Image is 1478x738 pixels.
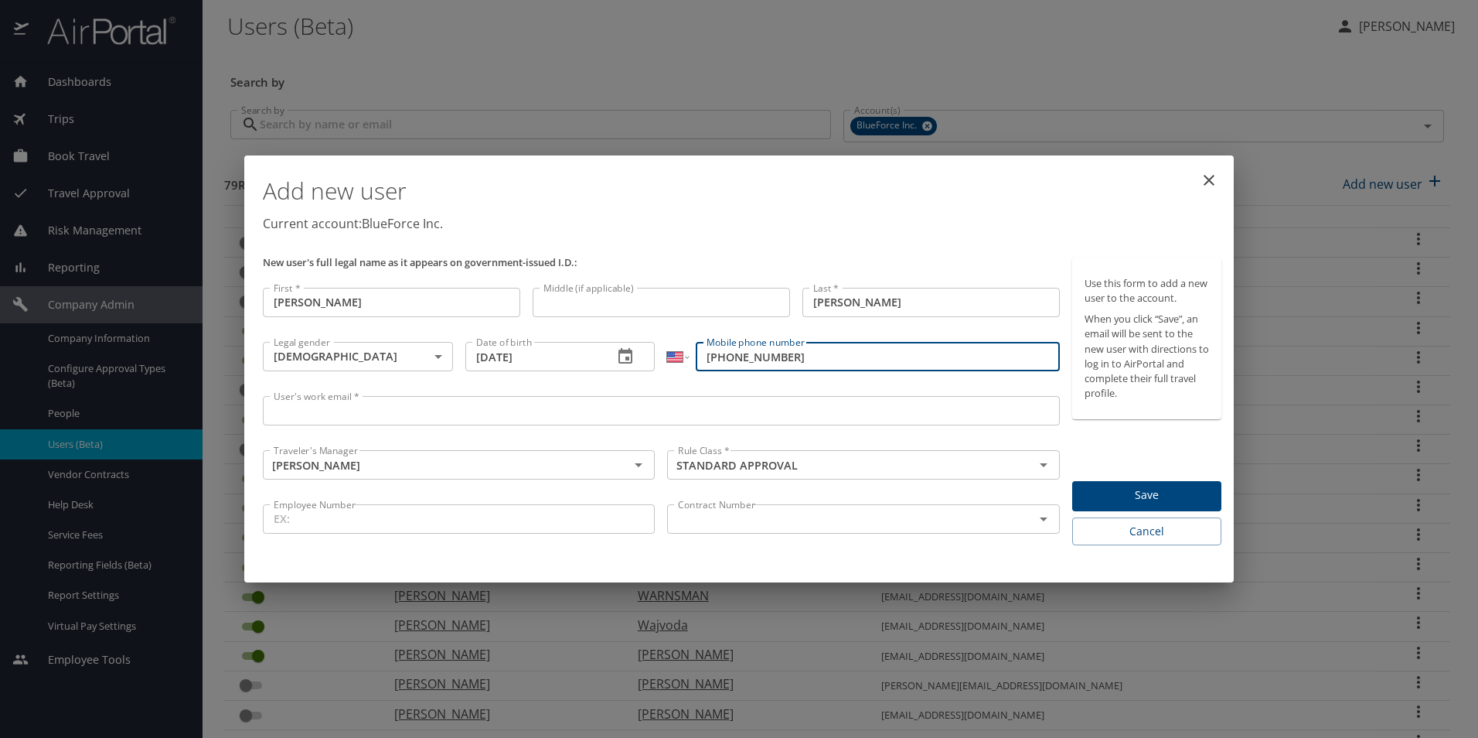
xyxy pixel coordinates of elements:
[1033,508,1054,530] button: Open
[1085,312,1209,401] p: When you click “Save”, an email will be sent to the new user with directions to log in to AirPort...
[1085,486,1209,505] span: Save
[1085,276,1209,306] p: Use this form to add a new user to the account.
[1190,162,1228,199] button: close
[1072,481,1221,511] button: Save
[263,504,655,534] input: EX:
[1033,454,1054,476] button: Open
[1072,518,1221,546] button: Cancel
[465,342,601,371] input: MM/DD/YYYY
[263,214,1221,233] p: Current account: BlueForce Inc.
[1085,522,1209,542] span: Cancel
[263,342,453,371] div: [DEMOGRAPHIC_DATA]
[628,454,649,476] button: Open
[263,258,1060,268] p: New user's full legal name as it appears on government-issued I.D.:
[263,168,1221,214] h1: Add new user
